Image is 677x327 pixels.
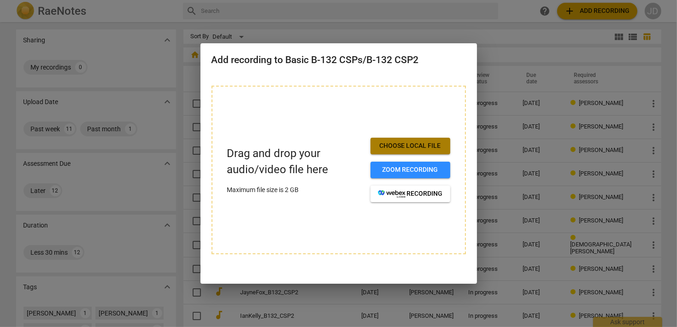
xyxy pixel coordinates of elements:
[227,185,363,195] p: Maximum file size is 2 GB
[212,54,466,66] h2: Add recording to Basic B-132 CSPs/B-132 CSP2
[378,165,443,175] span: Zoom recording
[227,146,363,178] p: Drag and drop your audio/video file here
[371,162,450,178] button: Zoom recording
[371,186,450,202] button: recording
[378,189,443,199] span: recording
[371,138,450,154] button: Choose local file
[378,141,443,151] span: Choose local file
